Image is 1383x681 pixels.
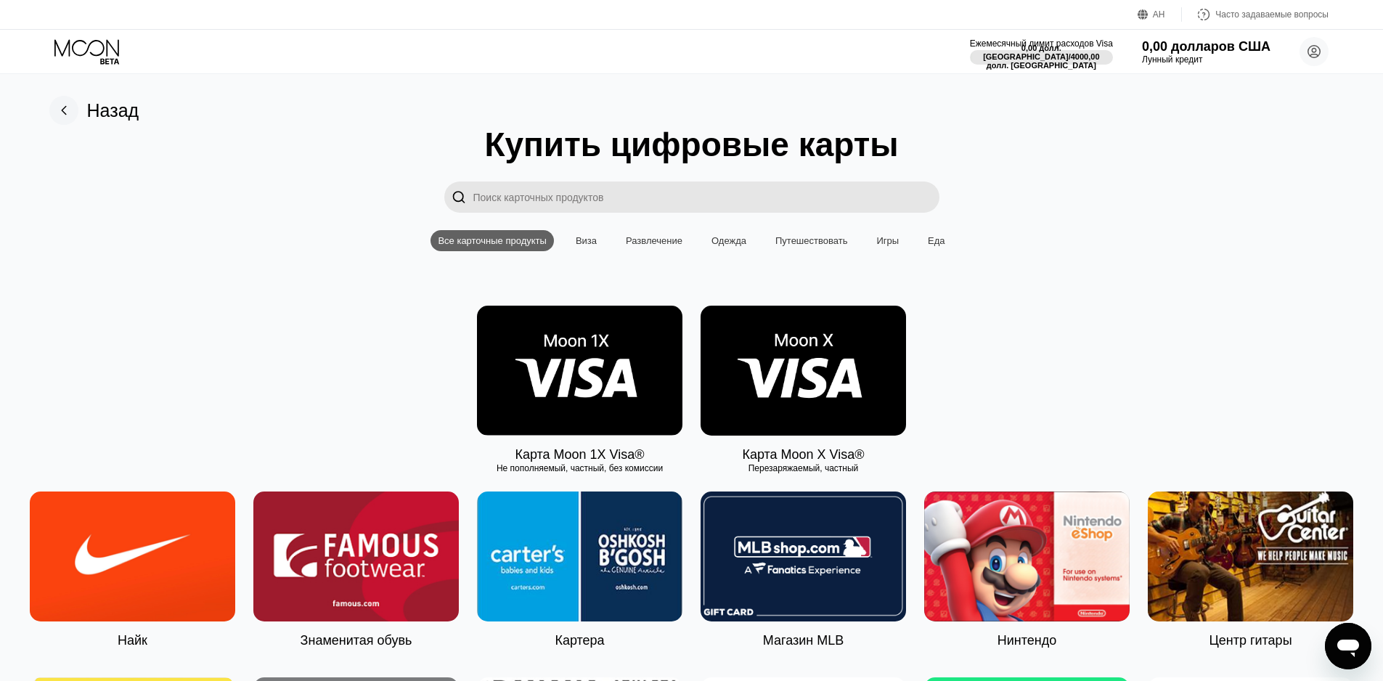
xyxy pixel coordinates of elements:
[452,189,466,205] font: 
[484,126,898,163] font: Купить цифровые карты
[711,235,746,246] font: Одежда
[983,44,1069,61] font: 0,00 долл. [GEOGRAPHIC_DATA]
[970,38,1113,65] div: Ежемесячный лимит расходов Visa0,00 долл. [GEOGRAPHIC_DATA]/4000,00 долл. [GEOGRAPHIC_DATA]
[1069,52,1071,61] font: /
[568,230,604,251] div: Виза
[987,52,1102,70] font: 4000,00 долл. [GEOGRAPHIC_DATA]
[87,100,139,121] font: Назад
[748,463,859,473] font: Перезаряжаемый, частный
[497,463,663,473] font: Не пополняемый, частный, без комиссии
[921,230,952,251] div: Еда
[1209,633,1292,648] font: Центр гитары
[928,235,945,246] font: Еда
[444,182,473,213] div: 
[1142,39,1270,65] div: 0,00 долларов СШАЛунный кредит
[763,633,844,648] font: Магазин MLB
[431,230,553,251] div: Все карточные продукты
[118,633,147,648] font: Найк
[576,235,597,246] font: Виза
[49,96,139,125] div: Назад
[301,633,412,648] font: Знаменитая обувь
[515,447,644,462] font: Карта Moon 1X Visa®
[1325,623,1371,669] iframe: Кнопка запуска окна обмена сообщениями
[998,633,1057,648] font: Нинтендо
[1153,9,1165,20] font: АН
[704,230,754,251] div: Одежда
[1142,54,1202,65] font: Лунный кредит
[555,633,604,648] font: Картера
[473,182,939,213] input: Поиск карточных продуктов
[775,235,847,246] font: Путешествовать
[876,235,899,246] font: Игры
[869,230,906,251] div: Игры
[1142,39,1270,54] font: 0,00 долларов США
[619,230,690,251] div: Развлечение
[626,235,682,246] font: Развлечение
[1215,9,1329,20] font: Часто задаваемые вопросы
[742,447,864,462] font: Карта Moon X Visa®
[1182,7,1329,22] div: Часто задаваемые вопросы
[1138,7,1182,22] div: АН
[970,38,1113,49] font: Ежемесячный лимит расходов Visa
[438,235,546,246] font: Все карточные продукты
[768,230,854,251] div: Путешествовать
